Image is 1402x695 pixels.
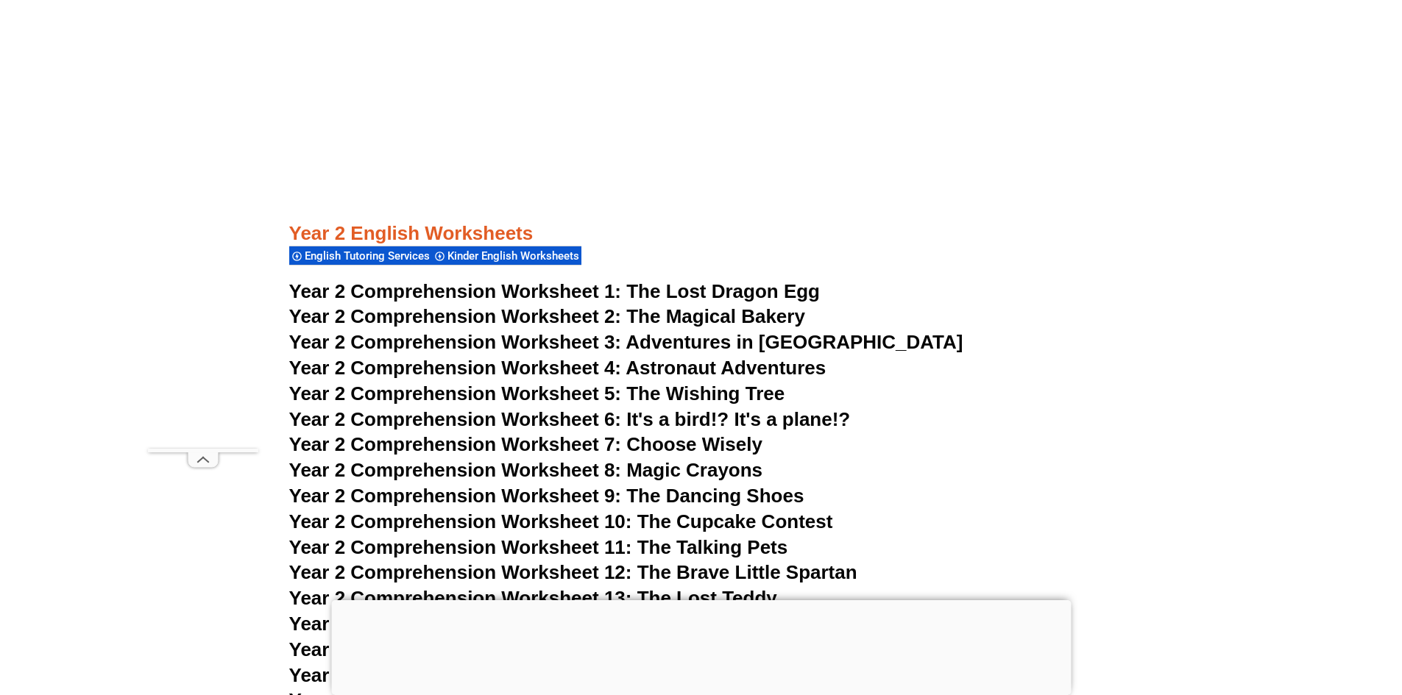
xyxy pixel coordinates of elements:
[289,664,881,686] a: Year 2 Comprehension Worksheet 16: Enchanted Puzzle Painting
[289,408,851,430] a: Year 2 Comprehension Worksheet 6: It's a bird!? It's a plane!?
[1157,529,1402,695] iframe: Chat Widget
[289,171,1114,246] h3: Year 2 English Worksheets
[289,331,622,353] span: Year 2 Comprehension Worksheet 3:
[289,382,785,404] a: Year 2 Comprehension Worksheet 5: The Wishing Tree
[289,382,622,404] span: Year 2 Comprehension Worksheet 5:
[289,331,963,353] a: Year 2 Comprehension Worksheet 3: Adventures in [GEOGRAPHIC_DATA]
[289,433,762,455] a: Year 2 Comprehension Worksheet 7: Choose Wisely
[432,246,581,265] div: Kinder English Worksheets
[305,249,434,263] span: English Tutoring Services
[289,357,622,379] span: Year 2 Comprehension Worksheet 4:
[626,331,963,353] span: Adventures in [GEOGRAPHIC_DATA]
[289,305,622,327] span: Year 2 Comprehension Worksheet 2:
[289,536,788,558] a: Year 2 Comprehension Worksheet 11: The Talking Pets
[289,459,763,481] a: Year 2 Comprehension Worksheet 8: Magic Crayons
[289,485,804,507] a: Year 2 Comprehension Worksheet 9: The Dancing Shoes
[626,280,820,302] span: The Lost Dragon Egg
[289,613,805,635] a: Year 2 Comprehension Worksheet 14: The Gigantic Plant
[148,35,258,449] iframe: Advertisement
[289,561,857,583] a: Year 2 Comprehension Worksheet 12: The Brave Little Spartan
[626,357,826,379] span: Astronaut Adventures
[289,280,622,302] span: Year 2 Comprehension Worksheet 1:
[626,305,805,327] span: The Magical Bakery
[289,280,820,302] a: Year 2 Comprehension Worksheet 1: The Lost Dragon Egg
[626,433,762,455] span: Choose Wisely
[289,510,833,532] a: Year 2 Comprehension Worksheet 10: The Cupcake Contest
[331,600,1071,691] iframe: Advertisement
[289,433,622,455] span: Year 2 Comprehension Worksheet 7:
[289,246,432,265] div: English Tutoring Services
[289,638,802,660] a: Year 2 Comprehension Worksheet 15: Friendly Monsters
[626,382,785,404] span: The Wishing Tree
[289,305,805,327] a: Year 2 Comprehension Worksheet 2: The Magical Bakery
[289,587,777,609] a: Year 2 Comprehension Worksheet 13: The Lost Teddy
[447,249,584,263] span: Kinder English Worksheets
[289,357,826,379] a: Year 2 Comprehension Worksheet 4: Astronaut Adventures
